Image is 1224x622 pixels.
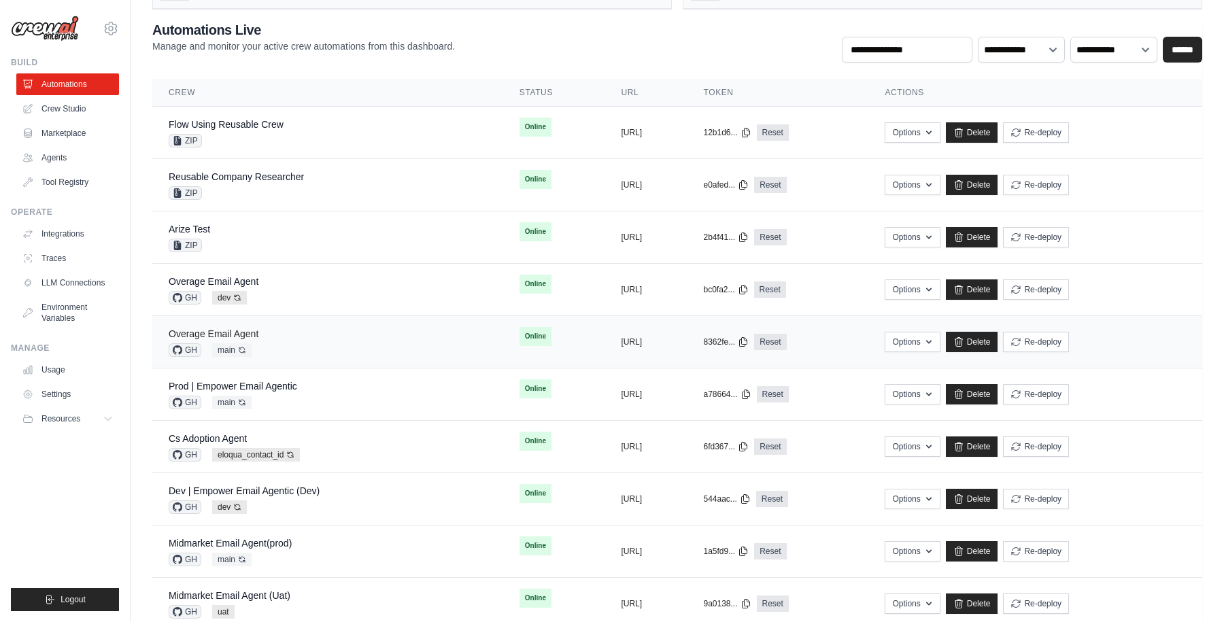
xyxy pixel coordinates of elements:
button: a78664... [703,389,751,400]
a: Delete [946,541,998,561]
a: Delete [946,489,998,509]
button: 544aac... [703,494,750,504]
button: Options [885,384,940,404]
a: Reset [754,334,786,350]
a: Reset [754,229,786,245]
th: URL [605,79,687,107]
span: dev [212,291,247,305]
span: Online [520,484,551,503]
span: ZIP [169,239,202,252]
span: main [212,396,252,409]
a: Midmarket Email Agent (Uat) [169,590,290,601]
a: Delete [946,436,998,457]
a: Environment Variables [16,296,119,329]
span: GH [169,553,201,566]
a: Overage Email Agent [169,276,258,287]
span: Online [520,327,551,346]
span: GH [169,291,201,305]
th: Token [687,79,868,107]
a: Delete [946,593,998,614]
button: Options [885,489,940,509]
span: eloqua_contact_id [212,448,300,462]
th: Crew [152,79,503,107]
button: Options [885,436,940,457]
button: Resources [16,408,119,430]
button: Re-deploy [1003,279,1069,300]
button: Re-deploy [1003,175,1069,195]
span: Online [520,379,551,398]
a: Flow Using Reusable Crew [169,119,284,130]
div: Operate [11,207,119,218]
a: Reset [754,281,786,298]
a: Delete [946,332,998,352]
th: Actions [868,79,1202,107]
button: bc0fa2... [703,284,748,295]
a: Arize Test [169,224,210,235]
img: Logo [11,16,79,41]
a: Integrations [16,223,119,245]
h2: Automations Live [152,20,455,39]
span: Online [520,170,551,189]
a: Reset [754,543,786,559]
a: Overage Email Agent [169,328,258,339]
span: GH [169,448,201,462]
span: GH [169,605,201,619]
a: Delete [946,384,998,404]
button: Re-deploy [1003,593,1069,614]
span: Resources [41,413,80,424]
button: Options [885,122,940,143]
button: 6fd367... [703,441,749,452]
span: Online [520,536,551,555]
button: Re-deploy [1003,541,1069,561]
th: Status [503,79,605,107]
a: Agents [16,147,119,169]
div: Manage [11,343,119,353]
div: Build [11,57,119,68]
button: Re-deploy [1003,332,1069,352]
span: GH [169,500,201,514]
a: Midmarket Email Agent(prod) [169,538,292,549]
a: Settings [16,383,119,405]
button: Options [885,541,940,561]
button: e0afed... [703,179,749,190]
button: Options [885,227,940,247]
a: Prod | Empower Email Agentic [169,381,297,392]
a: Automations [16,73,119,95]
span: Online [520,432,551,451]
a: Tool Registry [16,171,119,193]
span: GH [169,343,201,357]
button: Logout [11,588,119,611]
a: Delete [946,175,998,195]
a: Reusable Company Researcher [169,171,304,182]
span: Online [520,222,551,241]
button: 2b4f41... [703,232,749,243]
span: ZIP [169,134,202,148]
button: Re-deploy [1003,384,1069,404]
a: Reset [754,177,786,193]
a: Cs Adoption Agent [169,433,247,444]
a: Usage [16,359,119,381]
span: Online [520,118,551,137]
span: Logout [61,594,86,605]
span: main [212,553,252,566]
button: Re-deploy [1003,489,1069,509]
span: ZIP [169,186,202,200]
button: Options [885,175,940,195]
a: Reset [757,124,789,141]
button: 12b1d6... [703,127,751,138]
button: Options [885,279,940,300]
span: Online [520,589,551,608]
a: Dev | Empower Email Agentic (Dev) [169,485,320,496]
p: Manage and monitor your active crew automations from this dashboard. [152,39,455,53]
span: dev [212,500,247,514]
a: Delete [946,122,998,143]
a: Reset [756,491,788,507]
span: uat [212,605,235,619]
span: Online [520,275,551,294]
button: Re-deploy [1003,436,1069,457]
a: Reset [757,595,789,612]
span: main [212,343,252,357]
a: Delete [946,227,998,247]
button: 9a0138... [703,598,751,609]
span: GH [169,396,201,409]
